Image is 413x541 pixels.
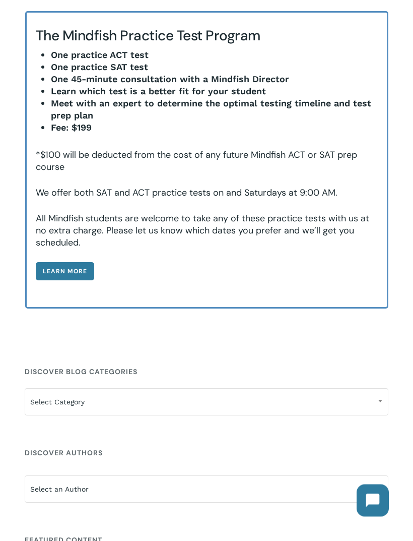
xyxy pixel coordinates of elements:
strong: One practice ACT test [51,50,149,61]
strong: Meet with an expert to determine the optimal testing timeline and test prep plan [51,98,371,121]
span: Select an Author [25,479,388,500]
h4: Discover Authors [25,444,388,462]
h4: Discover Blog Categories [25,363,388,381]
strong: One practice SAT test [51,62,148,73]
span: Select an Author [25,476,388,503]
strong: Learn which test is a better fit for your student [51,86,266,97]
h4: The Mindfish Practice Test Program [36,27,378,45]
span: Select Category [25,392,388,413]
iframe: Chatbot [347,474,399,527]
p: We offer both SAT and ACT practice tests on and Saturdays at 9:00 AM. [36,187,378,213]
span: Select Category [25,389,388,416]
strong: One 45-minute consultation with a Mindfish Director [51,74,289,85]
a: Learn more [36,263,94,281]
p: *$100 will be deducted from the cost of any future Mindfish ACT or SAT prep course [36,149,378,187]
span: Learn more [43,267,87,277]
strong: Fee: $199 [51,123,92,133]
p: All Mindfish students are welcome to take any of these practice tests with us at no extra charge.... [36,213,378,249]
